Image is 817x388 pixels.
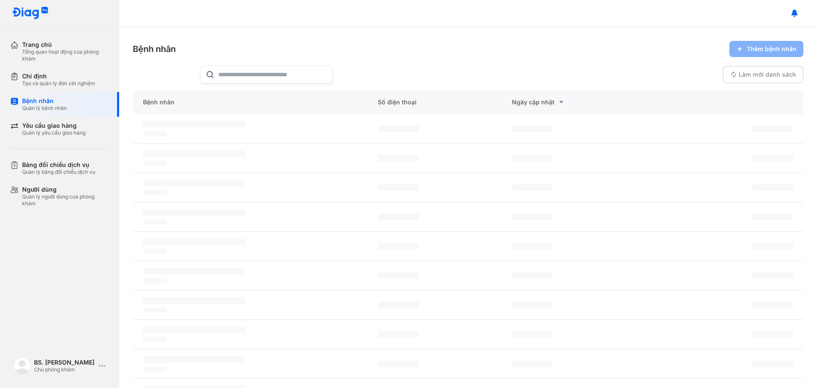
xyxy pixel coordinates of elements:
span: ‌ [512,272,553,279]
button: Thêm bệnh nhân [729,41,803,57]
span: ‌ [752,184,793,191]
span: ‌ [143,249,167,254]
img: logo [14,357,31,374]
div: Bệnh nhân [133,90,368,114]
span: Làm mới danh sách [739,71,796,78]
div: Quản lý bảng đối chiếu dịch vụ [22,169,95,175]
span: ‌ [512,155,553,161]
div: Tổng quan hoạt động của phòng khám [22,49,109,62]
div: Bảng đối chiếu dịch vụ [22,161,95,169]
div: Trang chủ [22,41,109,49]
span: ‌ [378,243,419,250]
span: ‌ [143,190,167,195]
span: ‌ [752,272,793,279]
span: ‌ [143,209,245,216]
span: ‌ [512,302,553,308]
span: ‌ [143,219,167,224]
span: ‌ [512,184,553,191]
span: ‌ [378,155,419,161]
span: ‌ [143,337,167,342]
span: ‌ [143,150,245,157]
button: Làm mới danh sách [723,66,803,83]
div: BS. [PERSON_NAME] [34,359,95,366]
span: ‌ [378,184,419,191]
div: Quản lý yêu cầu giao hàng [22,129,86,136]
span: ‌ [143,308,167,313]
div: Chỉ định [22,72,95,80]
div: Số điện thoại [368,90,502,114]
span: ‌ [378,125,419,132]
span: ‌ [378,331,419,338]
div: Yêu cầu giao hàng [22,122,86,129]
span: ‌ [378,360,419,367]
span: ‌ [752,125,793,132]
div: Bệnh nhân [133,43,176,55]
span: ‌ [378,302,419,308]
span: ‌ [512,360,553,367]
span: ‌ [752,213,793,220]
span: ‌ [512,213,553,220]
span: ‌ [752,155,793,161]
div: Tạo và quản lý đơn xét nghiệm [22,80,95,87]
img: logo [12,7,49,20]
span: ‌ [143,297,245,304]
span: ‌ [512,243,553,250]
span: Thêm bệnh nhân [747,45,797,53]
span: ‌ [143,356,245,363]
div: Quản lý người dùng của phòng khám [22,193,109,207]
span: ‌ [143,121,245,128]
span: ‌ [143,278,167,283]
span: ‌ [752,360,793,367]
span: ‌ [143,161,167,166]
span: ‌ [378,272,419,279]
div: Ngày cập nhật [512,97,626,107]
span: ‌ [752,243,793,250]
span: ‌ [143,239,245,245]
span: ‌ [143,131,167,136]
div: Chủ phòng khám [34,366,95,373]
span: ‌ [752,331,793,338]
span: ‌ [512,125,553,132]
span: ‌ [143,180,245,187]
span: ‌ [512,331,553,338]
span: ‌ [143,327,245,333]
span: ‌ [143,366,167,371]
div: Người dùng [22,186,109,193]
span: ‌ [143,268,245,275]
span: ‌ [378,213,419,220]
div: Bệnh nhân [22,97,67,105]
span: ‌ [752,302,793,308]
div: Quản lý bệnh nhân [22,105,67,112]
